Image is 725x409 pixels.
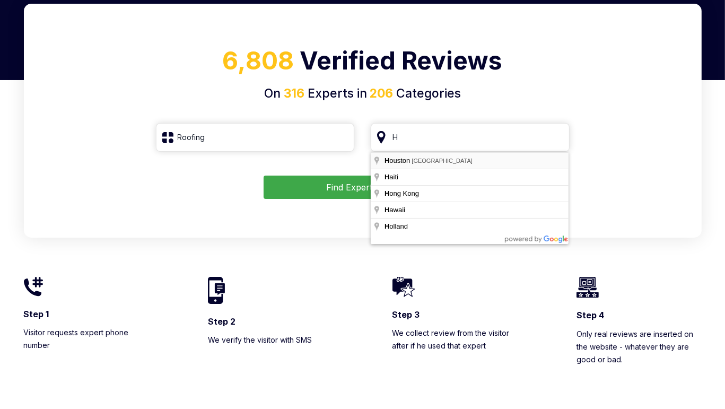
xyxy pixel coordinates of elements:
[208,334,333,346] p: We verify the visitor with SMS
[385,222,409,230] span: olland
[576,328,702,366] p: Only real reviews are inserted on the website - whatever they are good or bad.
[24,277,43,297] img: homeIcon1
[385,156,389,164] span: H
[392,277,415,297] img: homeIcon3
[385,173,400,181] span: aiti
[392,309,518,320] h3: Step 3
[367,86,393,101] span: 206
[371,123,570,152] input: Your City
[385,206,407,214] span: awaii
[385,173,389,181] span: H
[208,277,225,303] img: homeIcon2
[576,277,599,298] img: homeIcon4
[284,86,304,101] span: 316
[392,327,518,352] p: We collect review from the visitor after if he used that expert
[24,326,149,352] p: Visitor requests expert phone number
[24,308,149,320] h3: Step 1
[37,84,689,103] h4: On Experts in Categories
[576,309,702,321] h3: Step 4
[264,176,461,199] button: Find Experts Now
[208,316,333,327] h3: Step 2
[223,46,294,75] span: 6,808
[385,189,389,197] span: H
[156,123,355,152] input: Search Category
[412,158,473,164] span: [GEOGRAPHIC_DATA]
[385,189,421,197] span: ong Kong
[385,206,389,214] span: H
[37,42,689,84] h1: Verified Reviews
[385,222,389,230] span: H
[385,156,412,164] span: ouston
